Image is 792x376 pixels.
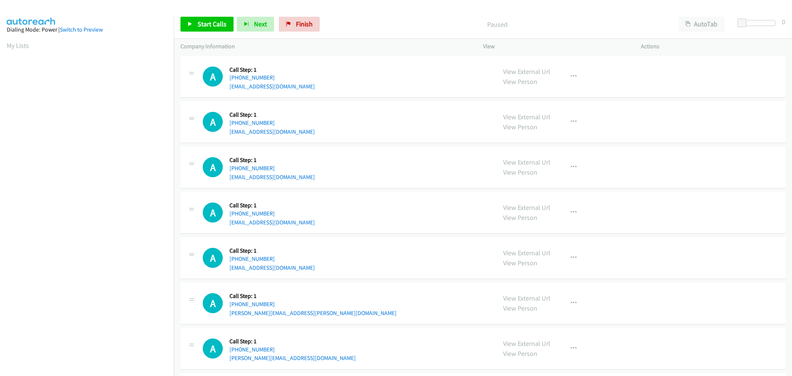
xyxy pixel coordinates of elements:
[503,294,550,302] a: View External Url
[229,264,315,271] a: [EMAIL_ADDRESS][DOMAIN_NAME]
[503,113,550,121] a: View External Url
[503,77,537,86] a: View Person
[229,83,315,90] a: [EMAIL_ADDRESS][DOMAIN_NAME]
[203,293,223,313] h1: A
[503,67,550,76] a: View External Url
[503,349,537,358] a: View Person
[229,309,397,317] a: [PERSON_NAME][EMAIL_ADDRESS][PERSON_NAME][DOMAIN_NAME]
[7,41,29,50] a: My Lists
[229,210,275,217] a: [PHONE_NUMBER]
[203,112,223,132] div: The call is yet to be attempted
[60,26,103,33] a: Switch to Preview
[229,165,275,172] a: [PHONE_NUMBER]
[503,123,537,131] a: View Person
[203,202,223,223] h1: A
[203,67,223,87] h1: A
[229,346,275,353] a: [PHONE_NUMBER]
[203,157,223,177] h1: A
[229,66,315,74] h5: Call Step: 1
[483,42,628,51] p: View
[229,247,315,255] h5: Call Step: 1
[203,67,223,87] div: The call is yet to be attempted
[229,292,397,300] h5: Call Step: 1
[180,17,234,32] a: Start Calls
[180,42,470,51] p: Company Information
[229,354,356,362] a: [PERSON_NAME][EMAIL_ADDRESS][DOMAIN_NAME]
[229,338,356,345] h5: Call Step: 1
[229,255,275,262] a: [PHONE_NUMBER]
[203,338,223,359] div: The call is yet to be attempted
[503,203,550,212] a: View External Url
[229,202,315,209] h5: Call Step: 1
[641,42,785,51] p: Actions
[229,156,315,164] h5: Call Step: 1
[503,213,537,222] a: View Person
[503,259,537,267] a: View Person
[330,19,665,29] p: Paused
[503,168,537,176] a: View Person
[203,202,223,223] div: The call is yet to be attempted
[741,20,775,26] div: Delay between calls (in seconds)
[229,119,275,126] a: [PHONE_NUMBER]
[203,112,223,132] h1: A
[782,17,785,27] div: 0
[229,174,315,181] a: [EMAIL_ADDRESS][DOMAIN_NAME]
[503,158,550,166] a: View External Url
[296,20,313,28] span: Finish
[203,293,223,313] div: The call is yet to be attempted
[279,17,320,32] a: Finish
[203,157,223,177] div: The call is yet to be attempted
[229,301,275,308] a: [PHONE_NUMBER]
[229,219,315,226] a: [EMAIL_ADDRESS][DOMAIN_NAME]
[203,338,223,359] h1: A
[254,20,267,28] span: Next
[503,304,537,312] a: View Person
[229,74,275,81] a: [PHONE_NUMBER]
[229,111,315,119] h5: Call Step: 1
[503,249,550,257] a: View External Url
[237,17,274,32] button: Next
[198,20,226,28] span: Start Calls
[203,248,223,268] h1: A
[503,339,550,348] a: View External Url
[203,248,223,268] div: The call is yet to be attempted
[229,128,315,135] a: [EMAIL_ADDRESS][DOMAIN_NAME]
[7,25,167,34] div: Dialing Mode: Power |
[678,17,724,32] button: AutoTab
